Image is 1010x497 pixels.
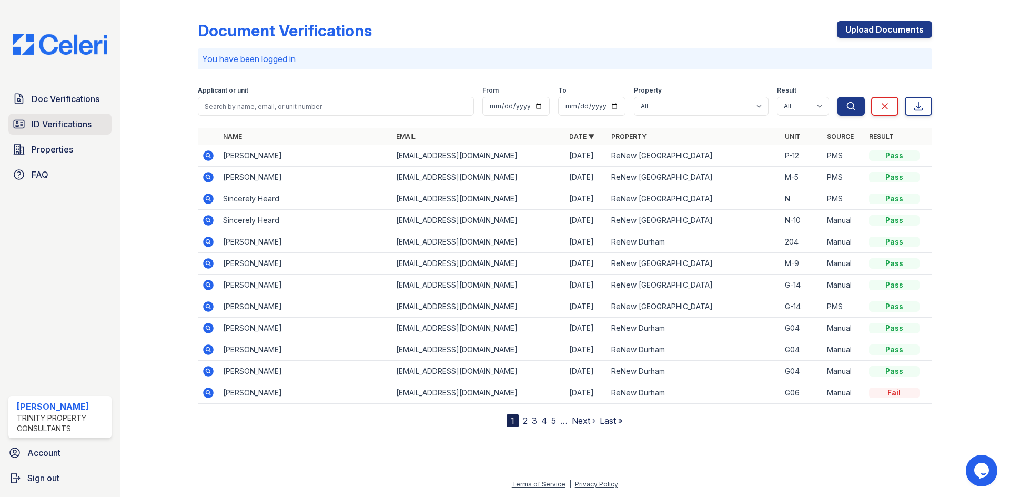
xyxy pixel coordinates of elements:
td: [DATE] [565,339,607,361]
td: ReNew [GEOGRAPHIC_DATA] [607,253,780,275]
div: Pass [869,258,920,269]
td: ReNew Durham [607,318,780,339]
td: [DATE] [565,188,607,210]
td: G04 [781,339,823,361]
td: [DATE] [565,318,607,339]
a: Date ▼ [569,133,594,140]
td: [PERSON_NAME] [219,231,392,253]
td: [EMAIL_ADDRESS][DOMAIN_NAME] [392,145,565,167]
td: [PERSON_NAME] [219,253,392,275]
td: N [781,188,823,210]
td: [EMAIL_ADDRESS][DOMAIN_NAME] [392,210,565,231]
span: Account [27,447,60,459]
td: [PERSON_NAME] [219,339,392,361]
div: Pass [869,366,920,377]
td: [EMAIL_ADDRESS][DOMAIN_NAME] [392,361,565,382]
td: [EMAIL_ADDRESS][DOMAIN_NAME] [392,167,565,188]
td: G-14 [781,296,823,318]
a: Result [869,133,894,140]
a: 4 [541,415,547,426]
td: Manual [823,382,865,404]
td: ReNew [GEOGRAPHIC_DATA] [607,167,780,188]
td: M-9 [781,253,823,275]
td: G-14 [781,275,823,296]
td: G04 [781,361,823,382]
td: [PERSON_NAME] [219,145,392,167]
td: 204 [781,231,823,253]
a: FAQ [8,164,112,185]
span: FAQ [32,168,48,181]
a: Next › [572,415,595,426]
div: Pass [869,215,920,226]
a: Upload Documents [837,21,932,38]
td: G06 [781,382,823,404]
td: PMS [823,296,865,318]
a: Sign out [4,468,116,489]
span: Doc Verifications [32,93,99,105]
td: Manual [823,361,865,382]
p: You have been logged in [202,53,928,65]
td: [DATE] [565,361,607,382]
td: [DATE] [565,253,607,275]
td: [EMAIL_ADDRESS][DOMAIN_NAME] [392,296,565,318]
a: Doc Verifications [8,88,112,109]
td: Manual [823,275,865,296]
td: Manual [823,318,865,339]
div: Pass [869,323,920,333]
a: Account [4,442,116,463]
td: Manual [823,231,865,253]
td: [EMAIL_ADDRESS][DOMAIN_NAME] [392,275,565,296]
span: … [560,414,568,427]
a: ID Verifications [8,114,112,135]
td: [EMAIL_ADDRESS][DOMAIN_NAME] [392,188,565,210]
label: Applicant or unit [198,86,248,95]
a: Properties [8,139,112,160]
td: [DATE] [565,167,607,188]
td: [PERSON_NAME] [219,318,392,339]
td: ReNew [GEOGRAPHIC_DATA] [607,145,780,167]
a: Last » [600,415,623,426]
td: [DATE] [565,210,607,231]
td: ReNew Durham [607,231,780,253]
span: Properties [32,143,73,156]
td: [EMAIL_ADDRESS][DOMAIN_NAME] [392,253,565,275]
div: Pass [869,194,920,204]
a: 3 [532,415,537,426]
div: Pass [869,150,920,161]
td: [EMAIL_ADDRESS][DOMAIN_NAME] [392,382,565,404]
td: ReNew [GEOGRAPHIC_DATA] [607,188,780,210]
a: Privacy Policy [575,480,618,488]
td: PMS [823,167,865,188]
a: Unit [785,133,801,140]
td: [EMAIL_ADDRESS][DOMAIN_NAME] [392,231,565,253]
td: G04 [781,318,823,339]
label: Property [634,86,662,95]
td: [DATE] [565,145,607,167]
td: [EMAIL_ADDRESS][DOMAIN_NAME] [392,318,565,339]
td: [DATE] [565,382,607,404]
a: Source [827,133,854,140]
div: Pass [869,344,920,355]
iframe: chat widget [966,455,999,486]
label: To [558,86,567,95]
td: [PERSON_NAME] [219,167,392,188]
td: ReNew Durham [607,361,780,382]
div: Fail [869,388,920,398]
div: 1 [507,414,519,427]
div: Pass [869,301,920,312]
img: CE_Logo_Blue-a8612792a0a2168367f1c8372b55b34899dd931a85d93a1a3d3e32e68fde9ad4.png [4,34,116,55]
td: PMS [823,188,865,210]
div: Pass [869,280,920,290]
div: Document Verifications [198,21,372,40]
div: | [569,480,571,488]
td: [PERSON_NAME] [219,275,392,296]
td: Manual [823,253,865,275]
td: [EMAIL_ADDRESS][DOMAIN_NAME] [392,339,565,361]
div: Trinity Property Consultants [17,413,107,434]
a: Property [611,133,647,140]
td: [DATE] [565,275,607,296]
td: [DATE] [565,231,607,253]
td: ReNew Durham [607,382,780,404]
label: From [482,86,499,95]
td: Sincerely Heard [219,210,392,231]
